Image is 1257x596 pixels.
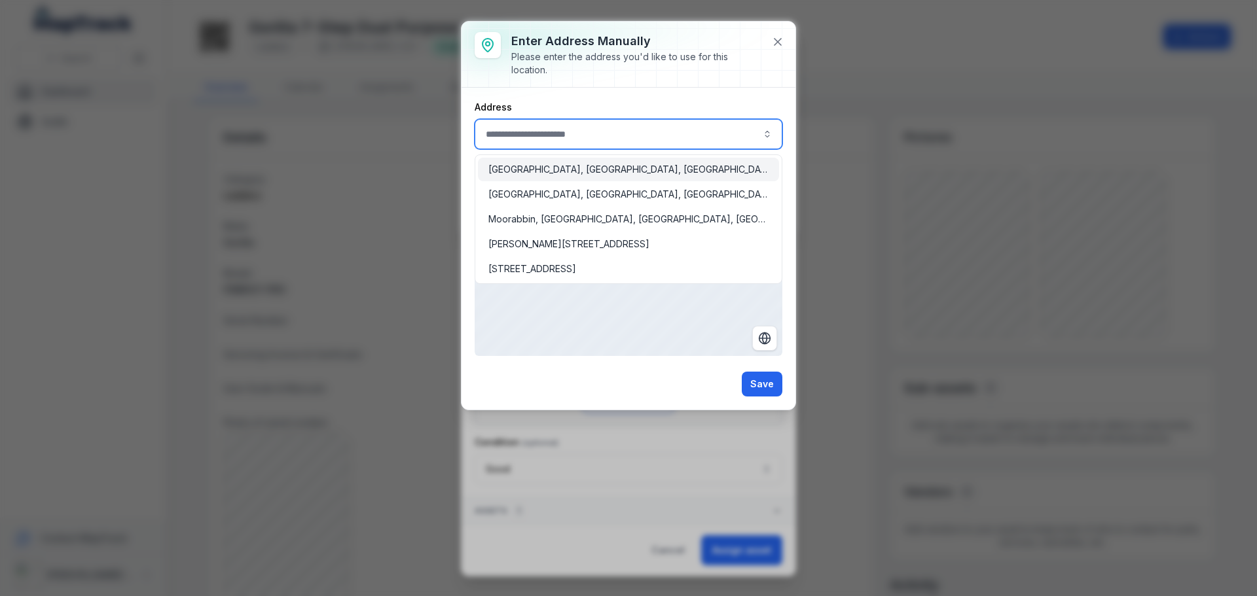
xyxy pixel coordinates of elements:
[488,163,769,176] span: [GEOGRAPHIC_DATA], [GEOGRAPHIC_DATA], [GEOGRAPHIC_DATA]
[488,188,769,201] span: [GEOGRAPHIC_DATA], [GEOGRAPHIC_DATA], [GEOGRAPHIC_DATA], [GEOGRAPHIC_DATA]
[488,262,576,275] span: [STREET_ADDRESS]
[488,213,769,226] span: Moorabbin, [GEOGRAPHIC_DATA], [GEOGRAPHIC_DATA], [GEOGRAPHIC_DATA]
[488,237,649,251] span: [PERSON_NAME][STREET_ADDRESS]
[475,119,782,149] input: :r1pq:-form-item-label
